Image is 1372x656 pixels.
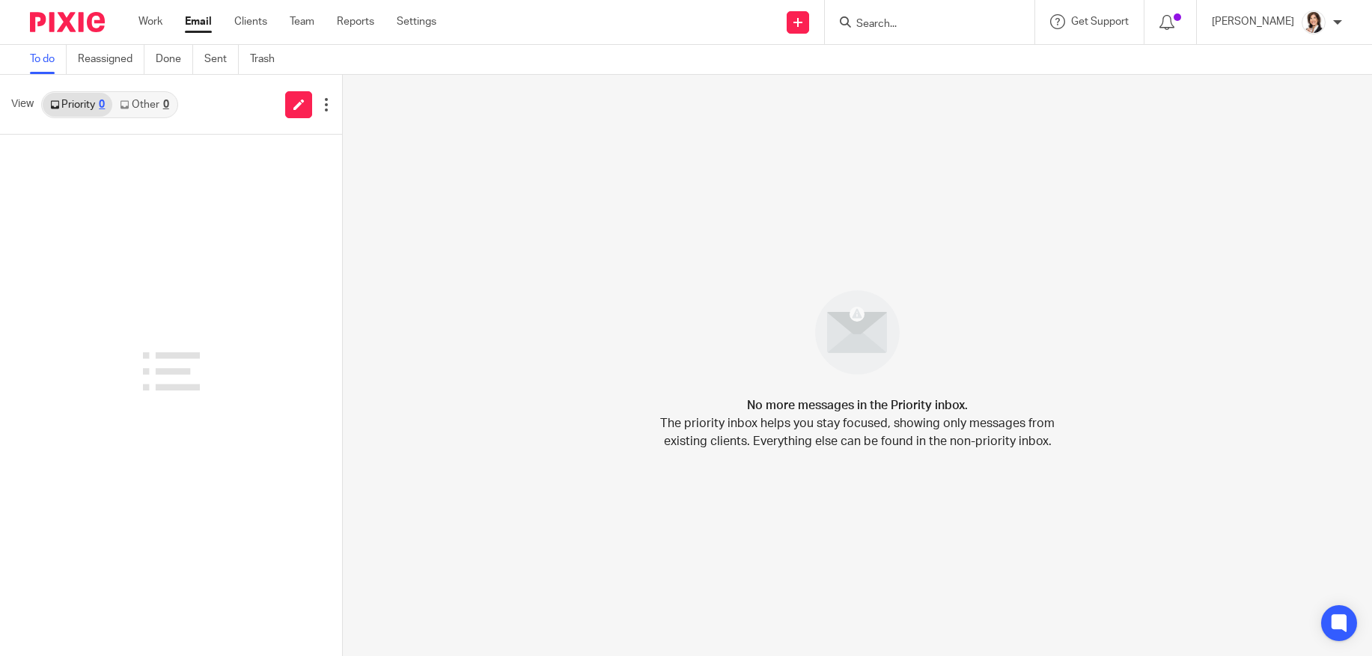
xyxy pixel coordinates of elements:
[290,14,314,29] a: Team
[30,45,67,74] a: To do
[204,45,239,74] a: Sent
[855,18,990,31] input: Search
[43,93,112,117] a: Priority0
[1071,16,1129,27] span: Get Support
[138,14,162,29] a: Work
[659,414,1056,450] p: The priority inbox helps you stay focused, showing only messages from existing clients. Everythin...
[112,93,176,117] a: Other0
[99,99,105,110] div: 0
[747,396,968,414] h4: No more messages in the Priority inbox.
[1212,14,1294,29] p: [PERSON_NAME]
[337,14,374,29] a: Reports
[234,14,267,29] a: Clients
[156,45,193,74] a: Done
[250,45,286,74] a: Trash
[78,45,144,74] a: Reassigned
[30,12,105,32] img: Pixie
[805,281,909,384] img: image
[11,96,34,112] span: View
[1302,10,1326,34] img: BW%20Website%203%20-%20square.jpg
[163,99,169,110] div: 0
[185,14,212,29] a: Email
[397,14,436,29] a: Settings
